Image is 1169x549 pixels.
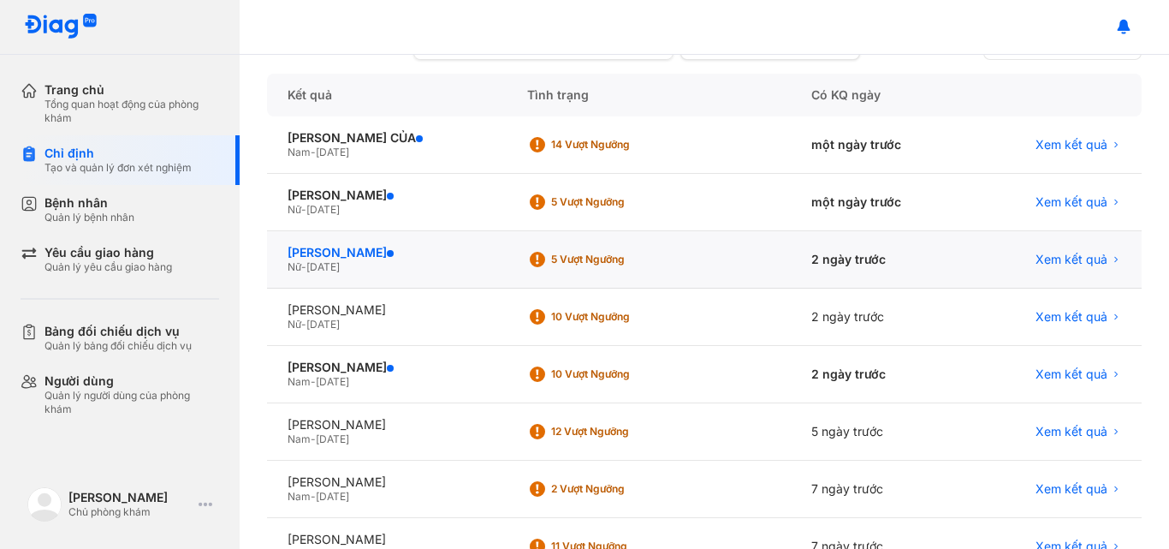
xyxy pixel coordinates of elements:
[1035,309,1107,325] span: Xem kết quả
[311,375,316,388] span: -
[551,138,688,152] div: 14 Vượt ngưỡng
[1035,481,1107,497] span: Xem kết quả
[45,161,192,175] div: Tạo và quản lý đơn xét nghiệm
[288,375,311,388] span: Nam
[45,260,172,274] div: Quản lý yêu cầu giao hàng
[288,146,311,158] span: Nam
[288,532,486,547] div: [PERSON_NAME]
[45,211,134,224] div: Quản lý bệnh nhân
[45,245,172,260] div: Yêu cầu giao hàng
[288,260,301,273] span: Nữ
[551,195,688,209] div: 5 Vượt ngưỡng
[551,367,688,381] div: 10 Vượt ngưỡng
[791,289,969,346] div: 2 ngày trước
[45,339,192,353] div: Quản lý bảng đối chiếu dịch vụ
[301,260,306,273] span: -
[68,490,192,505] div: [PERSON_NAME]
[1035,194,1107,210] span: Xem kết quả
[311,490,316,503] span: -
[45,324,192,339] div: Bảng đối chiếu dịch vụ
[288,188,486,203] div: [PERSON_NAME]
[288,203,301,216] span: Nữ
[45,389,219,416] div: Quản lý người dùng của phòng khám
[288,490,311,503] span: Nam
[551,425,688,439] div: 12 Vượt ngưỡng
[288,130,486,146] div: [PERSON_NAME] CỦA
[791,231,969,289] div: 2 ngày trước
[288,245,486,260] div: [PERSON_NAME]
[791,403,969,461] div: 5 ngày trước
[301,318,306,331] span: -
[45,373,219,389] div: Người dùng
[1035,367,1107,382] span: Xem kết quả
[1035,424,1107,439] span: Xem kết quả
[507,74,791,116] div: Tình trạng
[306,260,340,273] span: [DATE]
[45,98,219,125] div: Tổng quan hoạt động của phòng khám
[45,195,134,211] div: Bệnh nhân
[267,74,507,116] div: Kết quả
[45,82,219,98] div: Trang chủ
[316,146,349,158] span: [DATE]
[27,487,62,522] img: logo
[68,505,192,519] div: Chủ phòng khám
[316,433,349,445] span: [DATE]
[551,310,688,324] div: 10 Vượt ngưỡng
[791,461,969,518] div: 7 ngày trước
[306,318,340,331] span: [DATE]
[288,474,486,490] div: [PERSON_NAME]
[311,146,316,158] span: -
[791,74,969,116] div: Có KQ ngày
[316,375,349,388] span: [DATE]
[288,417,486,433] div: [PERSON_NAME]
[311,433,316,445] span: -
[288,302,486,318] div: [PERSON_NAME]
[551,253,688,266] div: 5 Vượt ngưỡng
[316,490,349,503] span: [DATE]
[288,360,486,375] div: [PERSON_NAME]
[45,146,192,161] div: Chỉ định
[791,174,969,231] div: một ngày trước
[301,203,306,216] span: -
[1035,252,1107,267] span: Xem kết quả
[24,14,98,40] img: logo
[288,433,311,445] span: Nam
[288,318,301,331] span: Nữ
[551,482,688,496] div: 2 Vượt ngưỡng
[791,116,969,174] div: một ngày trước
[306,203,340,216] span: [DATE]
[1035,137,1107,152] span: Xem kết quả
[791,346,969,403] div: 2 ngày trước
